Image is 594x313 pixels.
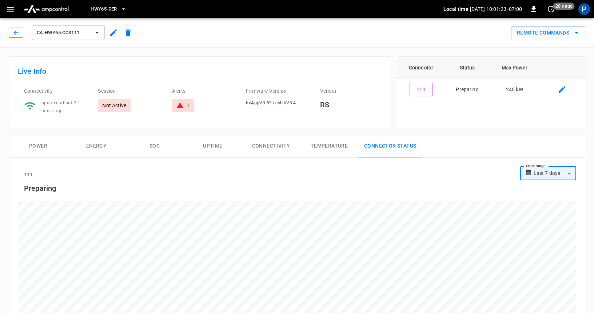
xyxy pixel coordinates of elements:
button: ca-hwy65-ccs111 [32,25,105,40]
button: Connector Status [358,135,422,158]
button: Uptime [184,135,242,158]
span: updated about 2 hours ago [41,100,76,113]
button: HWY65-DER [88,2,129,16]
label: Time Range [525,163,546,169]
td: 240 kW [490,79,539,101]
p: Not Active [102,102,126,109]
th: Status [445,57,490,79]
button: Energy [67,135,125,158]
th: Max Power [490,57,539,79]
p: [DATE] 10:01:23 -07:00 [470,5,522,13]
span: hxAppV3.53-ccsLibV3.4 [246,100,296,105]
button: SOC [125,135,184,158]
button: set refresh interval [545,3,557,15]
p: Connectivity [24,87,86,95]
th: Connector [397,57,444,79]
div: 1 [187,102,190,109]
div: remote commands options [511,26,585,40]
button: Remote Commands [511,26,585,40]
img: ampcontrol.io logo [21,2,72,16]
table: connector table [397,57,585,101]
p: 111 [24,171,33,178]
td: Preparing [445,79,490,101]
button: 111 [410,83,433,96]
h6: RS [320,99,382,111]
button: Power [9,135,67,158]
div: Last 7 days [534,166,576,180]
span: 20 s ago [553,3,575,10]
p: Local time [443,5,469,13]
div: profile-icon [578,3,590,15]
h6: Preparing [24,182,56,194]
p: Alerts [172,87,234,95]
h6: Live Info [18,65,382,77]
p: Firmware Version [246,87,308,95]
p: Vendor [320,87,382,95]
p: Session [98,87,160,95]
span: ca-hwy65-ccs111 [37,29,91,37]
button: Connectivity [242,135,300,158]
span: HWY65-DER [91,5,117,13]
button: Temperature [300,135,358,158]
